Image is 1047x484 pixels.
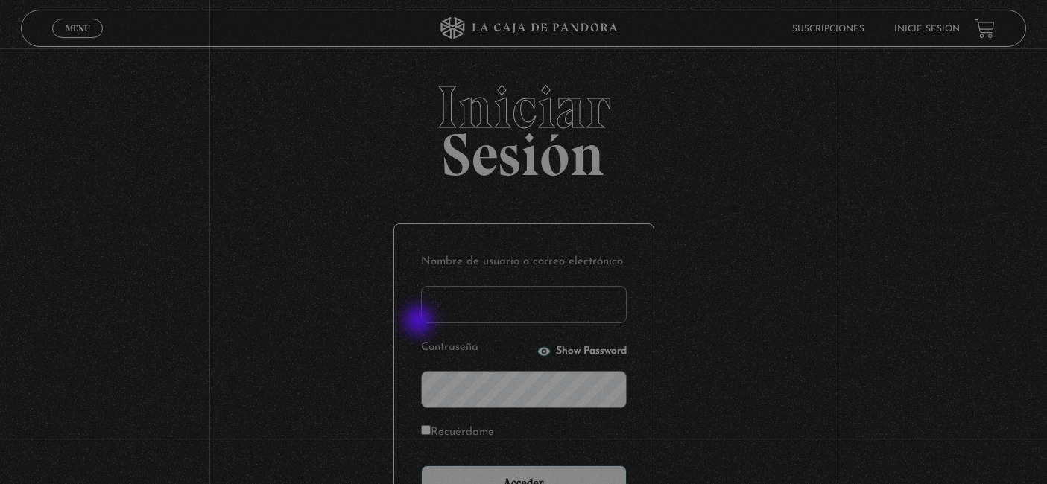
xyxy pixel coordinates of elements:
span: Iniciar [21,77,1026,137]
a: Suscripciones [792,25,864,34]
label: Nombre de usuario o correo electrónico [421,251,627,274]
span: Show Password [556,346,627,357]
label: Recuérdame [421,421,494,445]
a: View your shopping cart [975,19,995,39]
span: Cerrar [60,36,95,47]
input: Recuérdame [421,425,431,435]
h2: Sesión [21,77,1026,173]
a: Inicie sesión [894,25,960,34]
label: Contraseña [421,337,532,360]
span: Menu [66,24,90,33]
button: Show Password [537,344,627,359]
